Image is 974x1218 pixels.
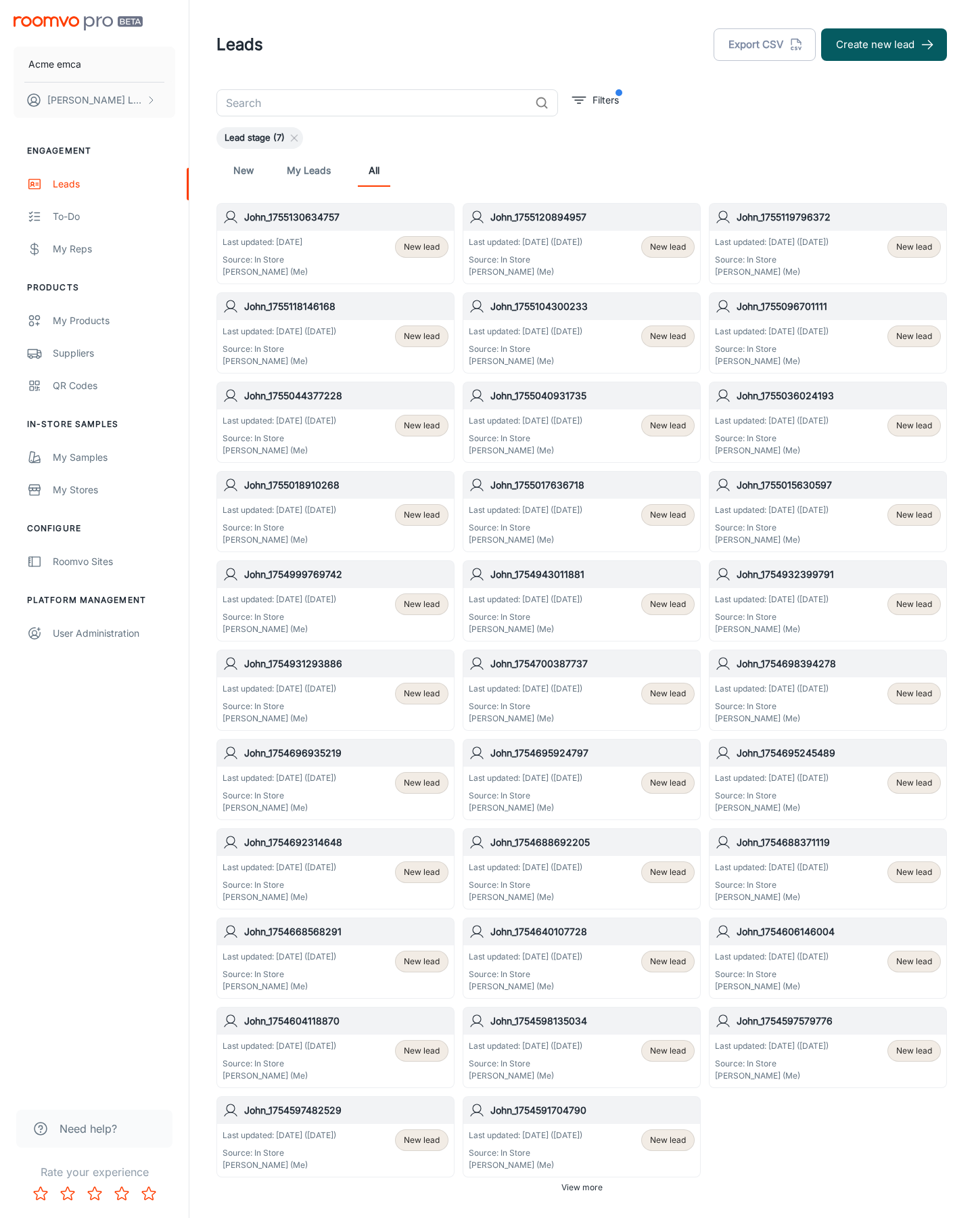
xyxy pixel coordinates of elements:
p: Last updated: [DATE] ([DATE]) [469,683,582,695]
h6: John_1754943011881 [490,567,695,582]
p: Last updated: [DATE] ([DATE]) [223,504,336,516]
button: Rate 4 star [108,1180,135,1207]
div: User Administration [53,626,175,641]
div: My Stores [53,482,175,497]
span: New lead [650,1134,686,1146]
input: Search [216,89,530,116]
button: filter [569,89,622,111]
h6: John_1754598135034 [490,1014,695,1029]
a: John_1754591704790Last updated: [DATE] ([DATE])Source: In Store[PERSON_NAME] (Me)New lead [463,1096,701,1177]
a: John_1754698394278Last updated: [DATE] ([DATE])Source: In Store[PERSON_NAME] (Me)New lead [709,650,947,731]
h6: John_1755017636718 [490,478,695,493]
p: [PERSON_NAME] (Me) [223,802,336,814]
p: [PERSON_NAME] (Me) [715,891,829,903]
a: John_1754692314648Last updated: [DATE] ([DATE])Source: In Store[PERSON_NAME] (Me)New lead [216,828,455,909]
span: Lead stage (7) [216,131,293,145]
p: Source: In Store [715,968,829,980]
div: Lead stage (7) [216,127,303,149]
p: Source: In Store [715,343,829,355]
h1: Leads [216,32,263,57]
a: John_1755018910268Last updated: [DATE] ([DATE])Source: In Store[PERSON_NAME] (Me)New lead [216,471,455,552]
span: New lead [896,955,932,968]
span: New lead [404,509,440,521]
p: [PERSON_NAME] (Me) [223,1070,336,1082]
a: John_1754604118870Last updated: [DATE] ([DATE])Source: In Store[PERSON_NAME] (Me)New lead [216,1007,455,1088]
a: John_1754695924797Last updated: [DATE] ([DATE])Source: In Store[PERSON_NAME] (Me)New lead [463,739,701,820]
a: John_1754640107728Last updated: [DATE] ([DATE])Source: In Store[PERSON_NAME] (Me)New lead [463,918,701,999]
h6: John_1755040931735 [490,388,695,403]
p: Last updated: [DATE] ([DATE]) [469,1040,582,1052]
a: John_1754931293886Last updated: [DATE] ([DATE])Source: In Store[PERSON_NAME] (Me)New lead [216,650,455,731]
span: Need help? [60,1121,117,1137]
a: John_1754688371119Last updated: [DATE] ([DATE])Source: In Store[PERSON_NAME] (Me)New lead [709,828,947,909]
span: New lead [896,420,932,432]
div: My Samples [53,450,175,465]
span: New lead [404,866,440,878]
p: Last updated: [DATE] ([DATE]) [469,415,582,427]
div: QR Codes [53,378,175,393]
p: Last updated: [DATE] ([DATE]) [223,772,336,784]
a: John_1755120894957Last updated: [DATE] ([DATE])Source: In Store[PERSON_NAME] (Me)New lead [463,203,701,284]
p: Last updated: [DATE] ([DATE]) [223,1129,336,1142]
h6: John_1754688692205 [490,835,695,850]
p: Source: In Store [469,254,582,266]
a: John_1754999769742Last updated: [DATE] ([DATE])Source: In Store[PERSON_NAME] (Me)New lead [216,560,455,641]
p: [PERSON_NAME] (Me) [469,802,582,814]
p: [PERSON_NAME] (Me) [469,891,582,903]
p: Last updated: [DATE] ([DATE]) [469,861,582,874]
p: Last updated: [DATE] ([DATE]) [469,951,582,963]
h6: John_1754597482529 [244,1103,448,1118]
p: Source: In Store [715,254,829,266]
p: Source: In Store [223,611,336,623]
h6: John_1755044377228 [244,388,448,403]
span: New lead [896,687,932,700]
p: [PERSON_NAME] (Me) [715,355,829,367]
p: Acme emca [28,57,81,72]
p: Last updated: [DATE] ([DATE]) [469,772,582,784]
p: Last updated: [DATE] ([DATE]) [715,951,829,963]
p: [PERSON_NAME] Leaptools [47,93,143,108]
h6: John_1755119796372 [737,210,941,225]
span: New lead [404,955,440,968]
p: Source: In Store [469,1147,582,1159]
span: New lead [650,241,686,253]
div: Roomvo Sites [53,554,175,569]
a: John_1754688692205Last updated: [DATE] ([DATE])Source: In Store[PERSON_NAME] (Me)New lead [463,828,701,909]
p: [PERSON_NAME] (Me) [223,1159,336,1171]
p: Rate your experience [11,1164,178,1180]
h6: John_1754698394278 [737,656,941,671]
p: [PERSON_NAME] (Me) [469,534,582,546]
a: John_1754606146004Last updated: [DATE] ([DATE])Source: In Store[PERSON_NAME] (Me)New lead [709,918,947,999]
p: Source: In Store [469,1058,582,1070]
span: New lead [650,330,686,342]
p: Source: In Store [223,522,336,534]
p: Source: In Store [469,611,582,623]
p: Source: In Store [715,522,829,534]
a: All [358,154,390,187]
p: Last updated: [DATE] ([DATE]) [469,1129,582,1142]
a: My Leads [287,154,331,187]
p: [PERSON_NAME] (Me) [469,1070,582,1082]
p: [PERSON_NAME] (Me) [223,891,336,903]
span: New lead [650,509,686,521]
p: [PERSON_NAME] (Me) [469,445,582,457]
span: New lead [650,598,686,610]
p: [PERSON_NAME] (Me) [715,1070,829,1082]
p: Last updated: [DATE] ([DATE]) [715,325,829,338]
p: Source: In Store [469,790,582,802]
button: View more [556,1177,608,1198]
p: Source: In Store [223,1058,336,1070]
h6: John_1755130634757 [244,210,448,225]
a: John_1754943011881Last updated: [DATE] ([DATE])Source: In Store[PERSON_NAME] (Me)New lead [463,560,701,641]
span: New lead [896,1045,932,1057]
p: Source: In Store [469,879,582,891]
span: New lead [650,777,686,789]
span: New lead [404,1045,440,1057]
h6: John_1755018910268 [244,478,448,493]
a: John_1754696935219Last updated: [DATE] ([DATE])Source: In Store[PERSON_NAME] (Me)New lead [216,739,455,820]
p: Last updated: [DATE] ([DATE]) [223,593,336,606]
button: Acme emca [14,47,175,82]
p: Source: In Store [715,879,829,891]
p: Source: In Store [715,790,829,802]
p: Source: In Store [469,968,582,980]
